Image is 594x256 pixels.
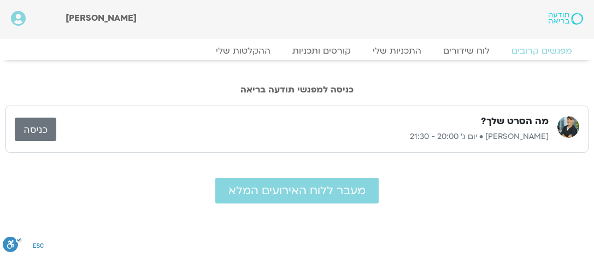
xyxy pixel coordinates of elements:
span: [PERSON_NAME] [66,12,137,24]
h3: מה הסרט שלך? [481,115,549,128]
a: מפגשים קרובים [501,45,583,56]
nav: Menu [11,45,583,56]
a: התכניות שלי [362,45,432,56]
a: ההקלטות שלי [205,45,281,56]
a: כניסה [15,118,56,141]
a: לוח שידורים [432,45,501,56]
a: מעבר ללוח האירועים המלא [215,178,379,203]
p: [PERSON_NAME] • יום ג׳ 20:00 - 21:30 [56,130,549,143]
h2: כניסה למפגשי תודעה בריאה [5,85,589,95]
span: מעבר ללוח האירועים המלא [228,184,366,197]
a: קורסים ותכניות [281,45,362,56]
img: ג'יוואן ארי בוסתן [557,116,579,138]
